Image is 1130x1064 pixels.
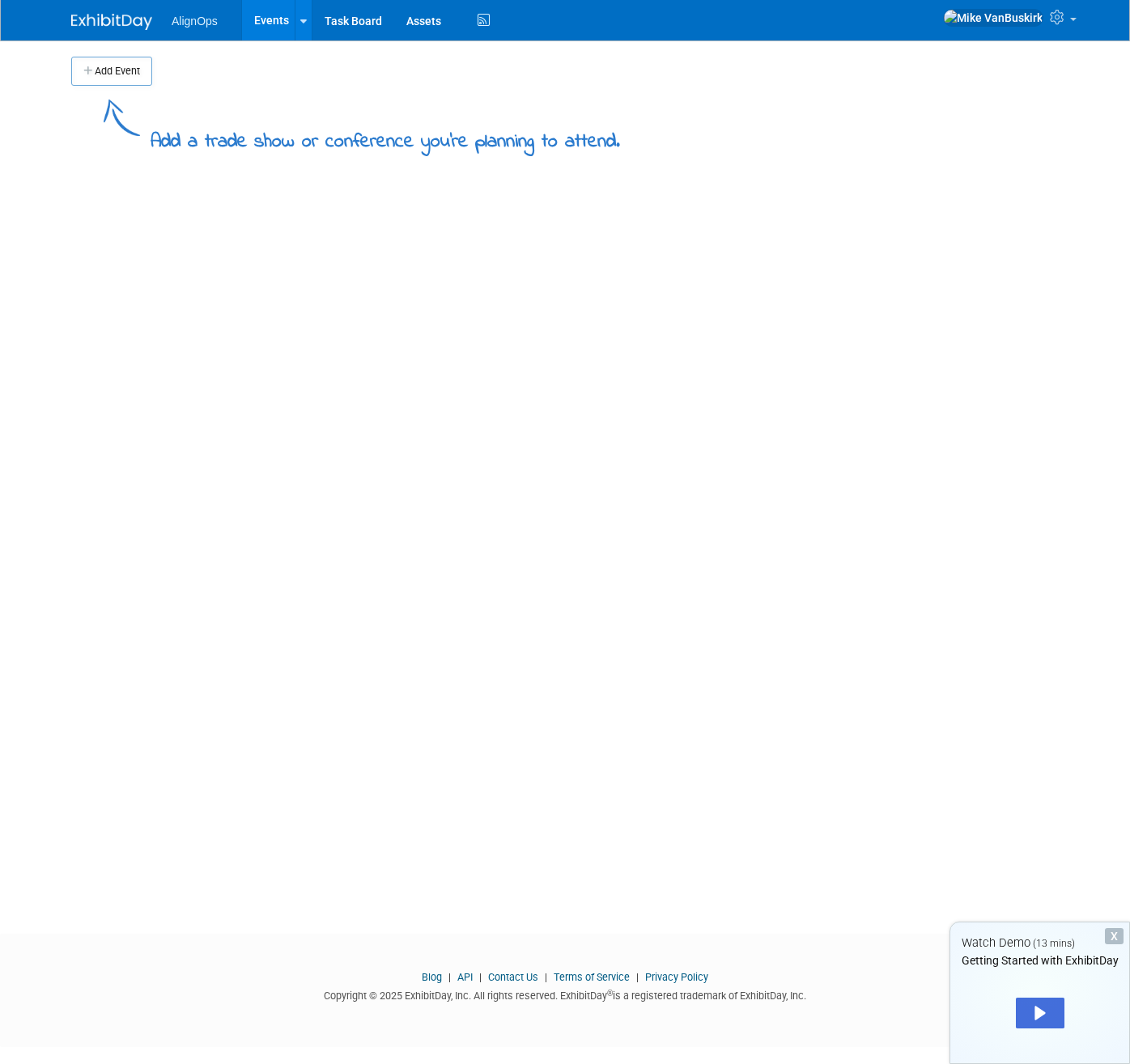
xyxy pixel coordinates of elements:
[950,935,1129,952] div: Watch Demo
[632,971,643,983] span: |
[554,971,630,983] a: Terms of Service
[950,952,1129,969] div: Getting Started with ExhibitDay
[444,971,455,983] span: |
[151,117,620,156] div: Add a trade show or conference you're planning to attend.
[71,57,152,86] button: Add Event
[1033,938,1075,949] span: (13 mins)
[541,971,551,983] span: |
[645,971,708,983] a: Privacy Policy
[943,9,1043,27] img: Mike VanBuskirk
[71,14,152,30] img: ExhibitDay
[457,971,473,983] a: API
[172,15,218,28] span: AlignOps
[488,971,538,983] a: Contact Us
[475,971,486,983] span: |
[1016,998,1064,1028] div: Play
[422,971,442,983] a: Blog
[607,989,613,998] sup: ®
[1105,928,1124,944] div: Dismiss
